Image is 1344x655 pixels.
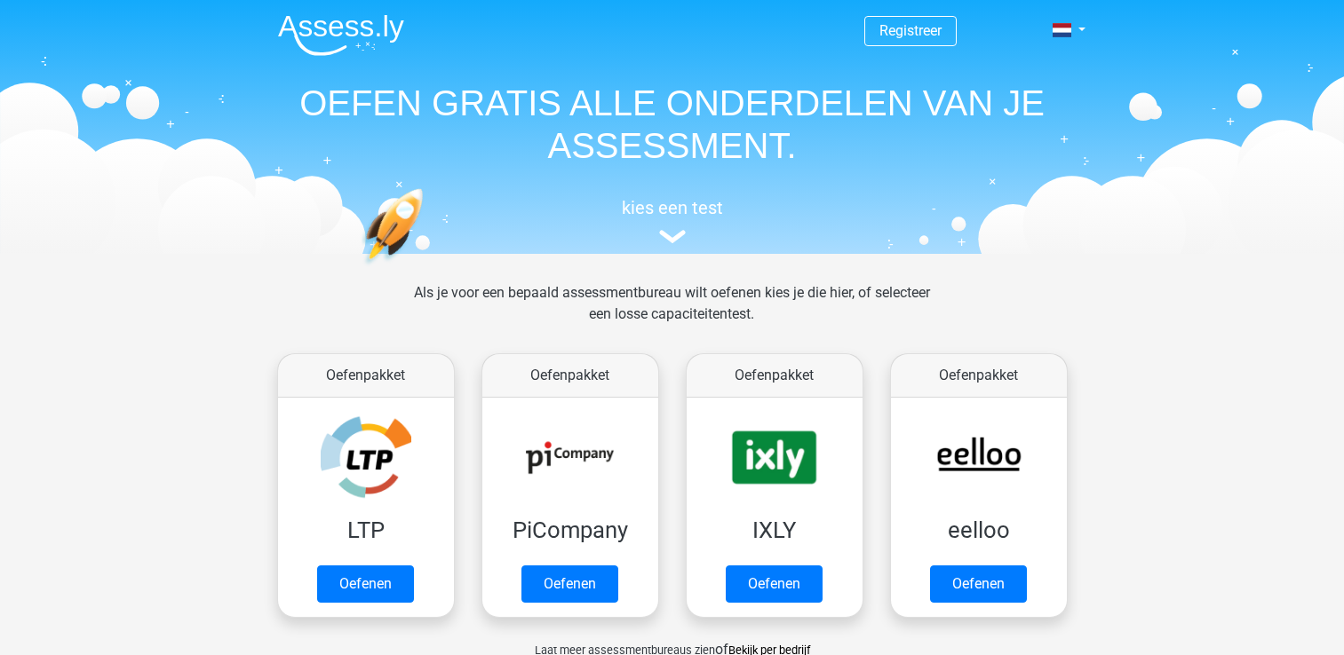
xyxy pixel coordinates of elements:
[278,14,404,56] img: Assessly
[879,22,942,39] a: Registreer
[362,188,492,349] img: oefenen
[400,282,944,346] div: Als je voor een bepaald assessmentbureau wilt oefenen kies je die hier, of selecteer een losse ca...
[317,565,414,603] a: Oefenen
[264,197,1081,218] h5: kies een test
[264,82,1081,167] h1: OEFEN GRATIS ALLE ONDERDELEN VAN JE ASSESSMENT.
[726,565,823,603] a: Oefenen
[930,565,1027,603] a: Oefenen
[264,197,1081,244] a: kies een test
[521,565,618,603] a: Oefenen
[659,230,686,243] img: assessment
